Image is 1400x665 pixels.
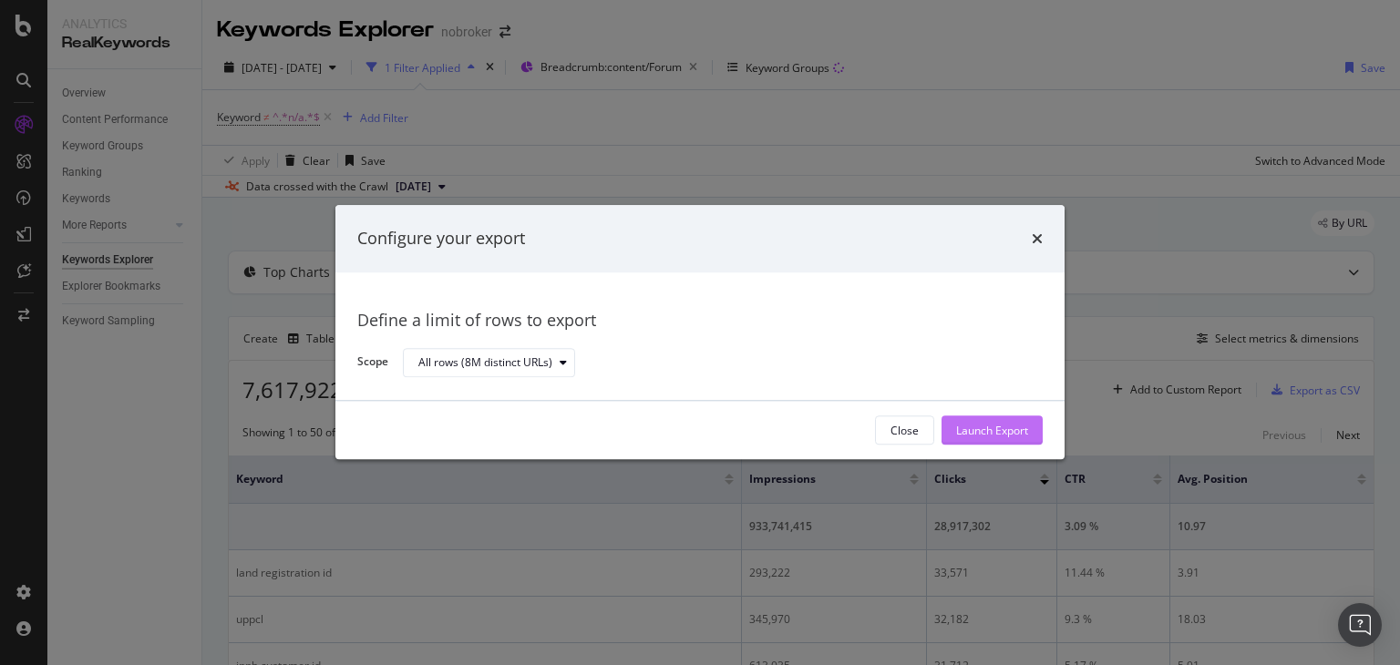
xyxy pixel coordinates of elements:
[403,348,575,377] button: All rows (8M distinct URLs)
[418,357,552,368] div: All rows (8M distinct URLs)
[890,423,919,438] div: Close
[875,416,934,445] button: Close
[942,416,1043,445] button: Launch Export
[1032,227,1043,251] div: times
[335,205,1065,459] div: modal
[357,309,1043,332] div: Define a limit of rows to export
[357,354,388,374] label: Scope
[357,227,525,251] div: Configure your export
[1338,603,1382,647] div: Open Intercom Messenger
[956,423,1028,438] div: Launch Export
